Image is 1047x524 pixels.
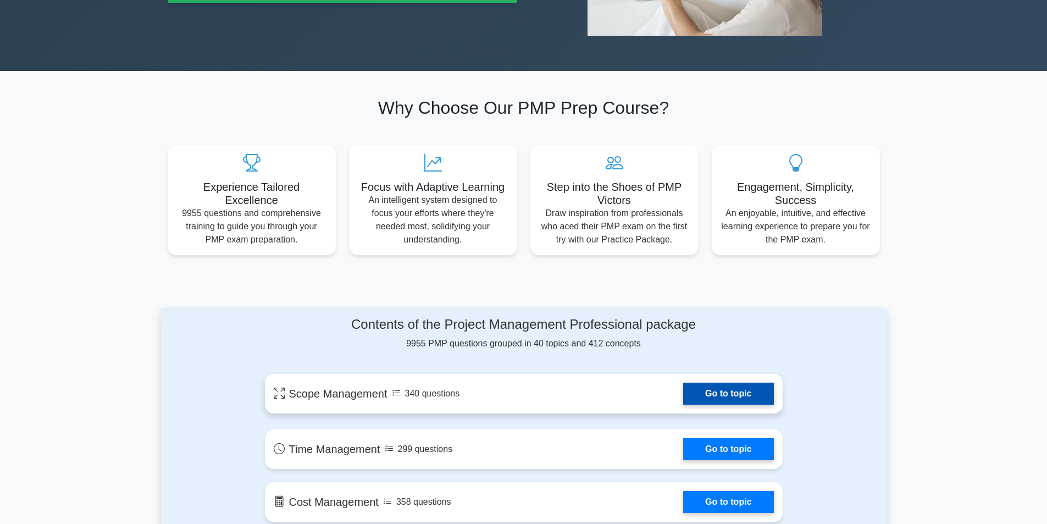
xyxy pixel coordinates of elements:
p: 9955 questions and comprehensive training to guide you through your PMP exam preparation. [176,207,327,246]
a: Go to topic [683,383,773,405]
p: Draw inspiration from professionals who aced their PMP exam on the first try with our Practice Pa... [539,207,690,246]
h5: Focus with Adaptive Learning [358,180,508,194]
h5: Step into the Shoes of PMP Victors [539,180,690,207]
p: An enjoyable, intuitive, and effective learning experience to prepare you for the PMP exam. [721,207,871,246]
a: Go to topic [683,438,773,460]
h5: Experience Tailored Excellence [176,180,327,207]
h4: Contents of the Project Management Professional package [265,317,783,333]
h5: Engagement, Simplicity, Success [721,180,871,207]
a: Go to topic [683,491,773,513]
h2: Why Choose Our PMP Prep Course? [168,97,880,118]
p: An intelligent system designed to focus your efforts where they're needed most, solidifying your ... [358,194,508,246]
div: 9955 PMP questions grouped in 40 topics and 412 concepts [265,317,783,350]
